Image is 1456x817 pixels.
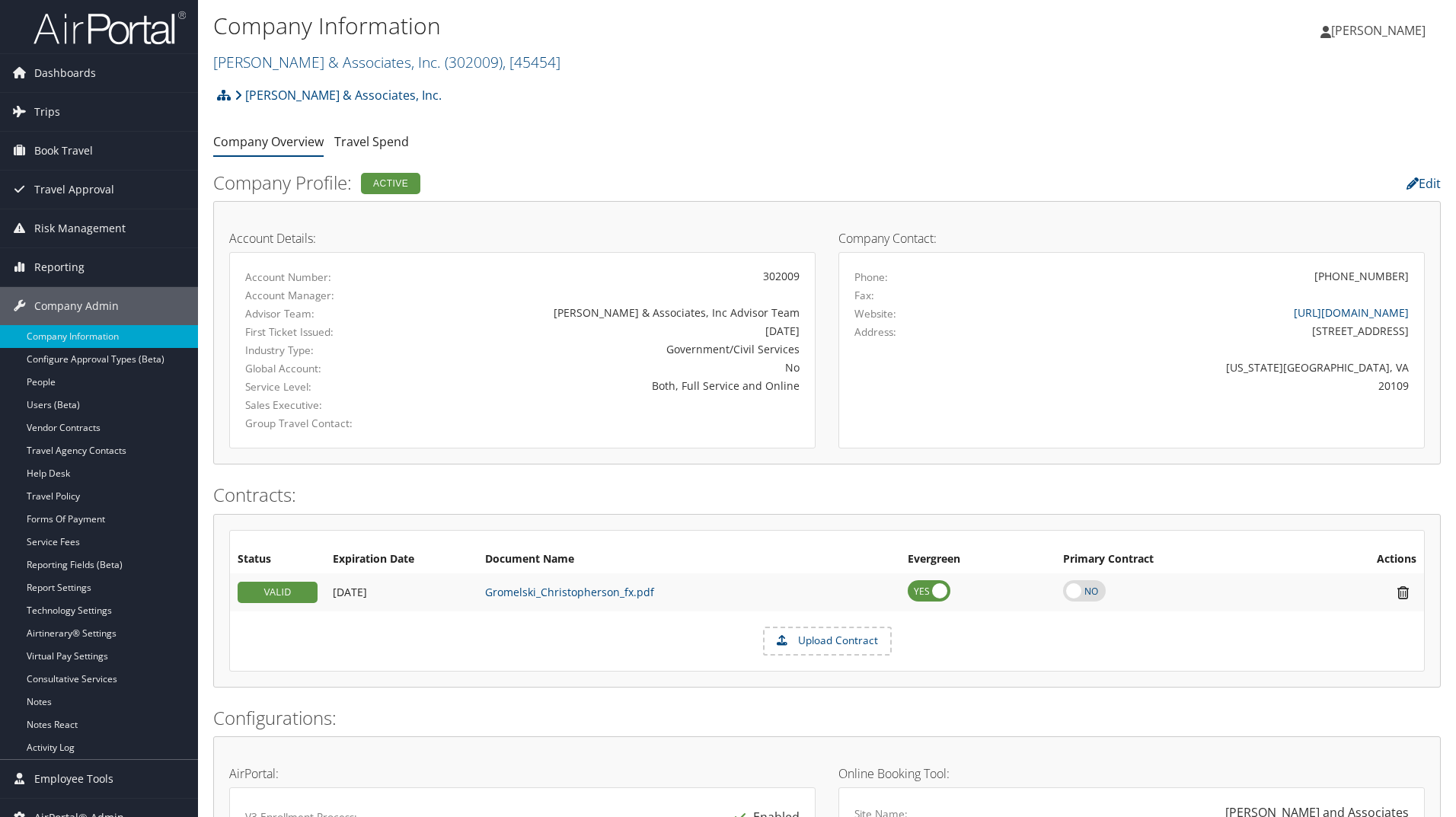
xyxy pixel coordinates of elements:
[503,52,560,72] span: , [ 45454 ]
[34,248,85,286] span: Reporting
[245,324,415,340] label: First Ticket Issued:
[213,133,324,150] a: Company Overview
[245,379,415,394] label: Service Level:
[34,171,114,209] span: Travel Approval
[999,359,1410,375] div: [US_STATE][GEOGRAPHIC_DATA], VA
[230,546,325,573] th: Status
[213,10,1032,42] h1: Company Information
[838,232,1425,244] h4: Company Contact:
[238,582,318,603] div: VALID
[1390,585,1416,601] i: Remove Contract
[34,209,126,247] span: Risk Management
[477,546,900,573] th: Document Name
[438,268,800,284] div: 302009
[245,361,415,376] label: Global Account:
[838,768,1425,780] h4: Online Booking Tool:
[213,170,1024,196] h2: Company Profile:
[213,482,1441,508] h2: Contracts:
[854,306,896,321] label: Website:
[900,546,1055,573] th: Evergreen
[333,585,367,599] span: [DATE]
[854,288,874,303] label: Fax:
[34,132,93,170] span: Book Travel
[999,378,1410,394] div: 20109
[765,628,890,654] label: Upload Contract
[245,306,415,321] label: Advisor Team:
[445,52,503,72] span: ( 302009 )
[854,324,896,340] label: Address:
[34,760,113,798] span: Employee Tools
[34,10,186,46] img: airportal-logo.png
[1331,22,1426,39] span: [PERSON_NAME]
[245,416,415,431] label: Group Travel Contact:
[438,305,800,321] div: [PERSON_NAME] & Associates, Inc Advisor Team
[245,397,415,413] label: Sales Executive:
[1298,546,1424,573] th: Actions
[361,173,420,194] div: Active
[1320,8,1441,53] a: [PERSON_NAME]
[438,359,800,375] div: No
[229,768,816,780] h4: AirPortal:
[485,585,654,599] a: Gromelski_Christopherson_fx.pdf
[213,52,560,72] a: [PERSON_NAME] & Associates, Inc.
[438,323,800,339] div: [DATE]
[1055,546,1298,573] th: Primary Contract
[1294,305,1409,320] a: [URL][DOMAIN_NAME]
[334,133,409,150] a: Travel Spend
[245,288,415,303] label: Account Manager:
[229,232,816,244] h4: Account Details:
[333,586,470,599] div: Add/Edit Date
[245,343,415,358] label: Industry Type:
[1314,268,1409,284] div: [PHONE_NUMBER]
[438,341,800,357] div: Government/Civil Services
[34,54,96,92] span: Dashboards
[34,287,119,325] span: Company Admin
[213,705,1441,731] h2: Configurations:
[325,546,477,573] th: Expiration Date
[34,93,60,131] span: Trips
[438,378,800,394] div: Both, Full Service and Online
[245,270,415,285] label: Account Number:
[999,323,1410,339] div: [STREET_ADDRESS]
[1407,175,1441,192] a: Edit
[235,80,442,110] a: [PERSON_NAME] & Associates, Inc.
[854,270,888,285] label: Phone:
